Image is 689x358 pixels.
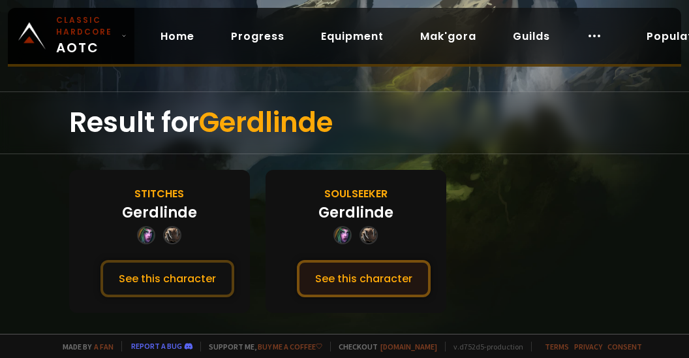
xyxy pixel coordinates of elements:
a: Home [150,23,205,50]
a: Progress [221,23,295,50]
button: See this character [297,260,431,297]
div: Soulseeker [324,186,388,202]
button: See this character [100,260,234,297]
span: AOTC [56,14,116,57]
div: Gerdlinde [122,202,197,223]
a: Equipment [311,23,394,50]
a: [DOMAIN_NAME] [380,342,437,351]
div: Result for [69,92,620,154]
a: Consent [607,342,642,351]
a: a fan [94,342,114,351]
div: Gerdlinde [318,202,393,223]
a: Guilds [502,23,560,50]
a: Buy me a coffee [258,342,322,351]
span: Gerdlinde [199,103,333,142]
a: Privacy [574,342,602,351]
span: Support me, [200,342,322,351]
a: Report a bug [131,341,182,351]
small: Classic Hardcore [56,14,116,38]
a: Terms [545,342,569,351]
span: Made by [55,342,114,351]
span: Checkout [330,342,437,351]
a: Mak'gora [410,23,487,50]
a: Classic HardcoreAOTC [8,8,134,64]
div: Stitches [134,186,184,202]
span: v. d752d5 - production [445,342,523,351]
